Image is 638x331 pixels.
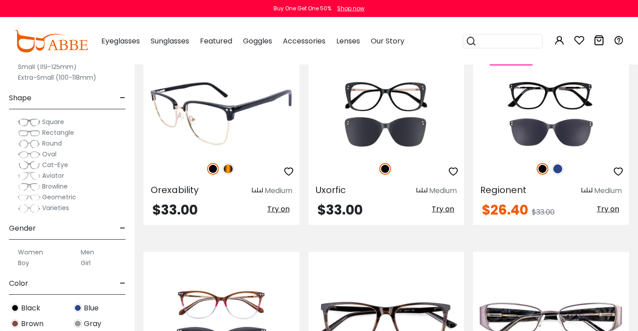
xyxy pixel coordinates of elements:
[84,318,101,329] span: Gray
[21,303,40,314] span: Black
[333,4,365,12] a: Shop now
[81,247,94,258] label: Men
[18,129,40,138] img: Rectangle.png
[120,218,126,239] span: -
[18,72,96,83] label: Extra-Small (100-118mm)
[18,150,40,159] img: Oval.png
[473,75,629,153] img: Black Regionent - Acetate,Metal ,clip on
[11,319,19,328] img: Brown
[371,36,404,46] span: Our Story
[317,200,363,219] span: $33.00
[81,258,91,268] label: Girl
[21,318,43,329] span: Brown
[336,36,360,46] span: Lenses
[18,118,40,127] img: Square.png
[308,75,464,153] img: Black Uxorfic - Acetate,Metal ,clip on
[120,87,126,109] span: -
[429,185,457,196] div: Medium
[9,87,31,109] span: Shape
[18,193,40,202] img: Geometric.png
[252,187,263,194] img: size ruler
[74,304,82,312] img: Blue
[379,163,391,175] img: Black
[267,204,290,214] span: Try on
[265,185,292,196] div: Medium
[11,304,19,312] img: Black
[594,203,622,215] button: Try on
[151,36,189,46] span: Sunglasses
[143,75,299,153] img: Black Orexability - Metal,TR ,clip on
[18,204,40,213] img: Varieties.png
[42,171,64,180] span: Aviator
[18,247,43,258] label: Women
[18,139,40,148] img: Round.png
[552,163,564,175] img: Blue
[417,187,427,194] img: size ruler
[222,163,234,175] img: Tortoise
[42,139,62,148] span: Round
[152,200,198,219] span: $33.00
[18,258,29,268] label: Boy
[532,207,555,217] span: $33.00
[42,182,68,191] span: Browline
[120,273,126,294] span: -
[84,303,99,314] span: Blue
[597,204,619,214] span: Try on
[42,150,56,159] span: Oval
[42,193,76,202] span: Geometric
[337,4,365,13] div: Shop now
[18,161,40,170] img: Cat-Eye.png
[432,204,454,214] span: Try on
[9,273,28,294] span: Color
[582,187,592,194] img: size ruler
[207,163,219,175] img: Black
[200,36,232,46] span: Featured
[18,182,40,191] img: Browline.png
[316,184,346,196] span: Uxorfic
[273,4,331,13] div: Buy One Get One 50%
[18,172,40,181] img: Aviator.png
[101,36,140,46] span: Eyeglasses
[151,184,199,196] span: Orexability
[537,163,548,175] img: Black
[42,117,64,126] span: Square
[482,200,528,219] span: $26.40
[283,36,326,46] span: Accessories
[594,185,622,196] div: Medium
[42,160,68,169] span: Cat-Eye
[429,203,457,215] button: Try on
[18,61,77,72] label: Small (119-125mm)
[14,30,88,52] img: abbeglasses.com
[42,128,74,137] span: Rectangle
[42,203,69,212] span: Varieties
[480,184,526,196] span: Regionent
[265,203,292,215] button: Try on
[74,319,82,328] img: Gray
[243,36,272,46] span: Goggles
[9,218,36,239] span: Gender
